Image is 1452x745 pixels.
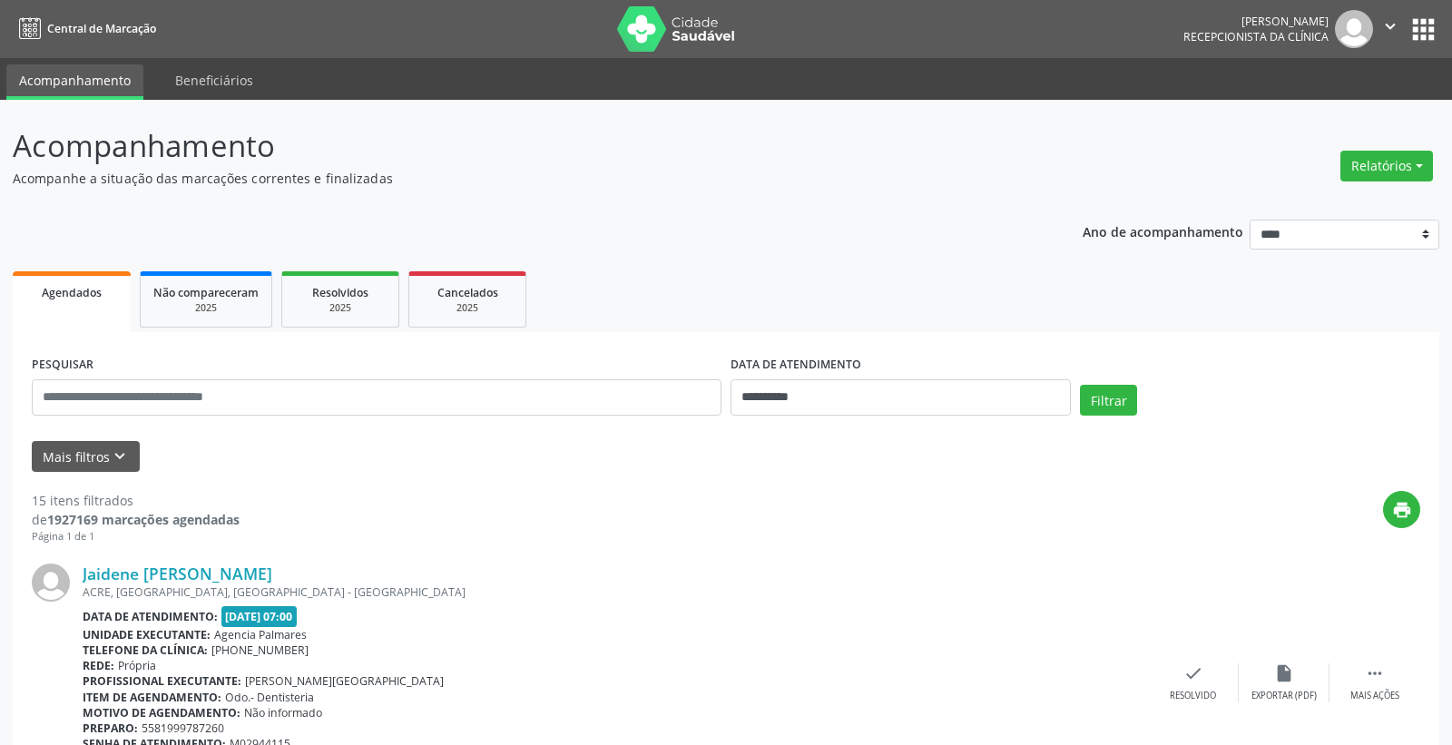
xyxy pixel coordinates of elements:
strong: 1927169 marcações agendadas [47,511,240,528]
span: Própria [118,658,156,673]
b: Telefone da clínica: [83,642,208,658]
b: Item de agendamento: [83,690,221,705]
span: Não compareceram [153,285,259,300]
span: Não informado [244,705,322,720]
b: Unidade executante: [83,627,211,642]
button:  [1373,10,1408,48]
span: Recepcionista da clínica [1183,29,1329,44]
span: Agencia Palmares [214,627,307,642]
div: Exportar (PDF) [1251,690,1317,702]
span: 5581999787260 [142,720,224,736]
button: apps [1408,14,1439,45]
div: [PERSON_NAME] [1183,14,1329,29]
button: print [1383,491,1420,528]
img: img [1335,10,1373,48]
span: [DATE] 07:00 [221,606,298,627]
span: Central de Marcação [47,21,156,36]
span: Cancelados [437,285,498,300]
b: Data de atendimento: [83,609,218,624]
span: Odo.- Dentisteria [225,690,314,705]
p: Acompanhe a situação das marcações correntes e finalizadas [13,169,1011,188]
button: Mais filtroskeyboard_arrow_down [32,441,140,473]
i: check [1183,663,1203,683]
div: Mais ações [1350,690,1399,702]
p: Acompanhamento [13,123,1011,169]
div: Página 1 de 1 [32,529,240,544]
div: ACRE, [GEOGRAPHIC_DATA], [GEOGRAPHIC_DATA] - [GEOGRAPHIC_DATA] [83,584,1148,600]
div: de [32,510,240,529]
span: Resolvidos [312,285,368,300]
div: 2025 [422,301,513,315]
img: img [32,564,70,602]
div: 2025 [295,301,386,315]
a: Acompanhamento [6,64,143,100]
i: insert_drive_file [1274,663,1294,683]
b: Motivo de agendamento: [83,705,240,720]
a: Central de Marcação [13,14,156,44]
b: Profissional executante: [83,673,241,689]
div: Resolvido [1170,690,1216,702]
span: [PERSON_NAME][GEOGRAPHIC_DATA] [245,673,444,689]
b: Rede: [83,658,114,673]
i:  [1380,16,1400,36]
div: 15 itens filtrados [32,491,240,510]
label: DATA DE ATENDIMENTO [731,351,861,379]
button: Relatórios [1340,151,1433,181]
span: [PHONE_NUMBER] [211,642,309,658]
i: keyboard_arrow_down [110,446,130,466]
span: Agendados [42,285,102,300]
a: Jaidene [PERSON_NAME] [83,564,272,583]
button: Filtrar [1080,385,1137,416]
i:  [1365,663,1385,683]
label: PESQUISAR [32,351,93,379]
a: Beneficiários [162,64,266,96]
div: 2025 [153,301,259,315]
p: Ano de acompanhamento [1083,220,1243,242]
i: print [1392,500,1412,520]
b: Preparo: [83,720,138,736]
